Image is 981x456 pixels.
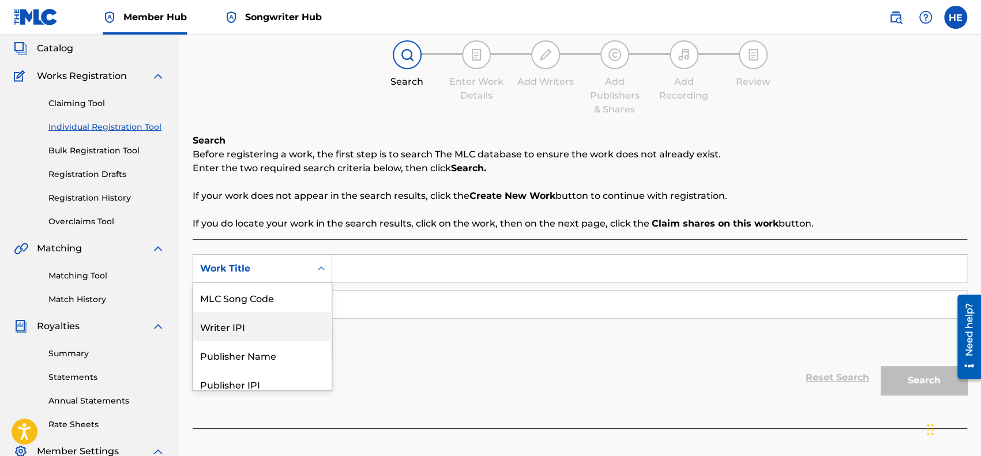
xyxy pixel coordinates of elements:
a: Rate Sheets [48,419,165,431]
div: Publisher Name [193,341,332,370]
div: Drag [927,412,934,447]
img: expand [151,69,165,83]
div: Review [724,75,782,89]
img: step indicator icon for Search [400,48,414,62]
a: Annual Statements [48,395,165,407]
img: step indicator icon for Add Recording [677,48,691,62]
strong: Search. [451,163,486,174]
strong: Create New Work [469,190,555,201]
a: Overclaims Tool [48,216,165,228]
a: CatalogCatalog [14,42,73,55]
p: Before registering a work, the first step is to search The MLC database to ensure the work does n... [193,148,967,161]
span: Catalog [37,42,73,55]
div: Search [378,75,436,89]
div: Writer IPI [193,312,332,341]
a: Bulk Registration Tool [48,145,165,157]
a: Individual Registration Tool [48,121,165,133]
div: MLC Song Code [193,283,332,312]
a: Public Search [884,6,907,29]
div: Work Title [200,262,304,276]
b: Search [193,135,225,146]
a: Registration Drafts [48,168,165,180]
p: If you do locate your work in the search results, click on the work, then on the next page, click... [193,217,967,231]
span: Royalties [37,319,80,333]
a: Summary [48,348,165,360]
strong: Claim shares on this work [652,218,779,229]
div: Add Recording [655,75,713,103]
img: expand [151,319,165,333]
img: Top Rightsholder [103,10,116,24]
span: Songwriter Hub [245,10,322,24]
img: step indicator icon for Enter Work Details [469,48,483,62]
img: Matching [14,242,28,255]
a: Claiming Tool [48,97,165,110]
span: Matching [37,242,82,255]
img: step indicator icon for Add Publishers & Shares [608,48,622,62]
iframe: Resource Center [949,290,981,383]
img: search [889,10,903,24]
img: Works Registration [14,69,29,83]
div: Add Writers [517,75,574,89]
img: help [919,10,933,24]
img: Royalties [14,319,28,333]
iframe: Chat Widget [923,401,981,456]
img: step indicator icon for Review [746,48,760,62]
form: Search Form [193,254,967,401]
div: Publisher IPI [193,370,332,398]
div: User Menu [944,6,967,29]
img: step indicator icon for Add Writers [539,48,552,62]
img: Catalog [14,42,28,55]
a: Match History [48,293,165,306]
div: Add Publishers & Shares [586,75,644,116]
div: Enter Work Details [448,75,505,103]
img: Top Rightsholder [224,10,238,24]
img: MLC Logo [14,9,58,25]
p: If your work does not appear in the search results, click the button to continue with registration. [193,189,967,203]
span: Works Registration [37,69,127,83]
img: expand [151,242,165,255]
div: Help [914,6,937,29]
span: Member Hub [123,10,187,24]
a: Statements [48,371,165,383]
p: Enter the two required search criteria below, then click [193,161,967,175]
a: Registration History [48,192,165,204]
a: Matching Tool [48,270,165,282]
